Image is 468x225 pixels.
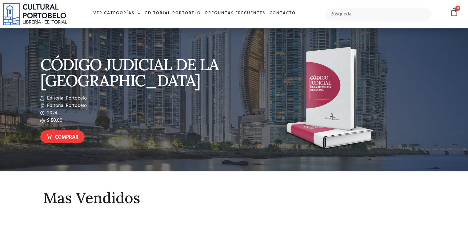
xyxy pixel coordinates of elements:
span: $ 50.00 [46,117,62,124]
h2: Mas Vendidos [43,190,425,206]
a: Ver Categorías [91,7,143,20]
span: Comprar [55,133,78,141]
span: Editorial Portobelo [46,95,87,102]
a: Contacto [267,7,298,20]
input: Búsqueda [325,8,431,21]
a: Comprar [40,130,85,144]
a: Preguntas frecuentes [203,7,267,20]
span: 2024 [46,109,58,117]
p: CÓDIGO JUDICIAL DE LA [GEOGRAPHIC_DATA] [40,56,231,88]
a: 0 [450,8,458,17]
span: Editorial Portobelo [46,102,87,109]
span: 0 [455,6,460,11]
a: Editorial Portobelo [143,7,203,20]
